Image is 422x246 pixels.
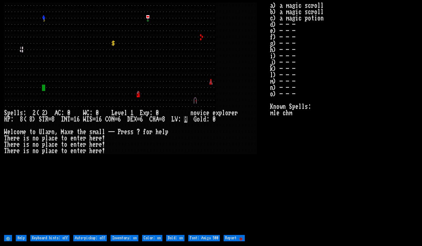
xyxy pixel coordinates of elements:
div: e [55,148,58,154]
div: e [93,135,96,141]
div: e [159,129,162,135]
div: W [83,116,86,123]
div: m [20,129,23,135]
div: e [124,129,127,135]
div: n [33,141,36,148]
div: n [74,135,77,141]
div: e [83,129,86,135]
div: a [48,135,51,141]
div: i [23,148,26,154]
div: o [36,135,39,141]
div: : [61,110,64,116]
div: l [17,110,20,116]
div: o [194,110,197,116]
div: ) [45,110,48,116]
div: s [26,135,29,141]
div: h [89,135,93,141]
div: C [105,116,108,123]
div: = [137,116,140,123]
div: p [42,135,45,141]
div: t [77,129,80,135]
div: - [112,129,115,135]
div: t [61,148,64,154]
div: l [10,129,14,135]
div: 6 [77,116,80,123]
div: m [93,129,96,135]
div: V [175,116,178,123]
input: Bold: on [166,235,184,241]
div: = [115,116,118,123]
div: P [7,116,10,123]
div: i [200,110,203,116]
div: l [102,129,105,135]
div: 2 [42,110,45,116]
div: M [61,129,64,135]
div: e [80,148,83,154]
div: c [51,135,55,141]
input: Inventory: on [111,235,138,241]
div: a [48,148,51,154]
div: e [70,135,74,141]
div: W [4,129,7,135]
div: s [89,129,93,135]
div: T [4,148,7,154]
div: S [89,116,93,123]
div: t [29,129,33,135]
div: r [96,135,99,141]
div: l [45,148,48,154]
div: e [99,148,102,154]
div: 1 [74,116,77,123]
div: n [74,148,77,154]
div: = [70,116,74,123]
div: = [159,116,162,123]
div: C [86,110,89,116]
div: e [55,135,58,141]
div: L [172,116,175,123]
div: e [70,148,74,154]
div: N [112,116,115,123]
div: T [67,116,70,123]
div: s [127,129,130,135]
div: r [96,148,99,154]
div: 8 [20,116,23,123]
div: d [203,116,206,123]
div: e [10,148,14,154]
div: ) [33,116,36,123]
div: r [228,110,232,116]
div: 0 [67,110,70,116]
div: I [86,116,89,123]
div: o [146,129,149,135]
div: h [89,148,93,154]
div: T [4,135,7,141]
div: e [213,110,216,116]
div: r [235,110,238,116]
div: o [197,116,200,123]
div: e [99,135,102,141]
div: H [153,116,156,123]
div: e [70,141,74,148]
div: e [80,141,83,148]
div: p [165,129,168,135]
div: o [225,110,228,116]
div: , [55,129,58,135]
div: n [33,135,36,141]
div: c [51,148,55,154]
div: ( [36,110,39,116]
div: r [14,141,17,148]
div: i [23,141,26,148]
div: 1 [130,110,134,116]
div: c [14,129,17,135]
div: r [83,141,86,148]
div: 6 [118,116,121,123]
div: e [10,110,14,116]
div: W [83,110,86,116]
div: v [118,110,121,116]
input: Help [16,235,27,241]
div: : [23,110,26,116]
div: 8 [162,116,165,123]
div: E [140,110,143,116]
div: : [206,116,209,123]
div: p [219,110,222,116]
div: e [93,148,96,154]
div: r [96,141,99,148]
